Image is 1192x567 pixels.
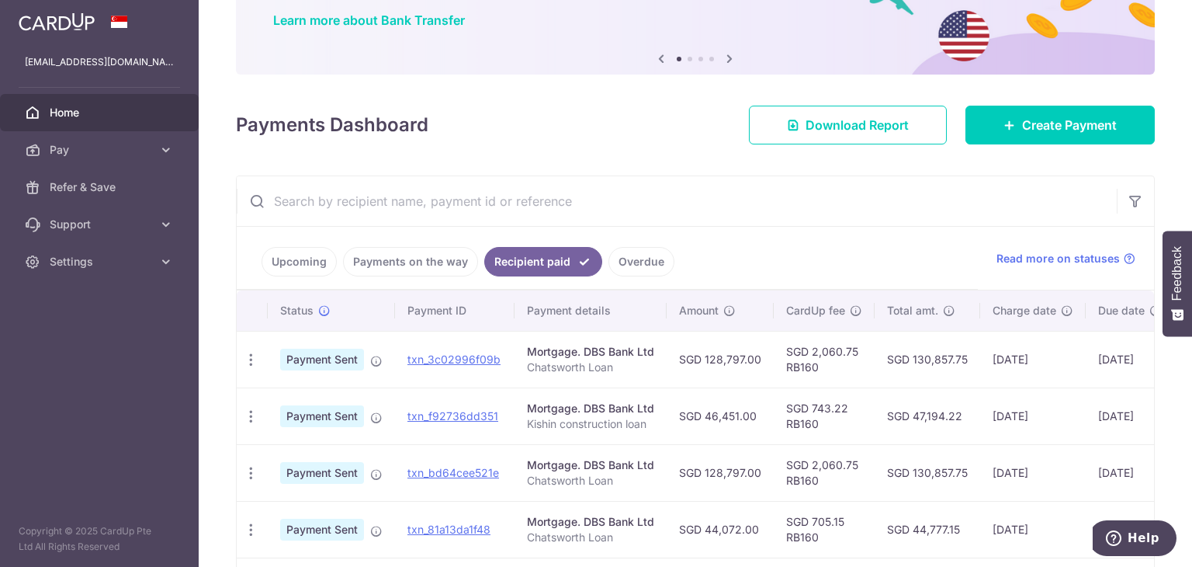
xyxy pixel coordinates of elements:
span: Pay [50,142,152,158]
td: SGD 705.15 RB160 [774,501,875,558]
p: [EMAIL_ADDRESS][DOMAIN_NAME] [25,54,174,70]
a: Read more on statuses [996,251,1135,266]
a: Learn more about Bank Transfer [273,12,465,28]
span: Charge date [993,303,1056,318]
td: SGD 47,194.22 [875,388,980,444]
a: txn_81a13da1f48 [407,523,490,536]
td: SGD 743.22 RB160 [774,388,875,444]
a: txn_bd64cee521e [407,466,499,479]
a: Download Report [749,106,947,144]
td: SGD 128,797.00 [667,331,774,388]
img: CardUp [19,12,95,31]
a: txn_f92736dd351 [407,409,498,423]
span: Payment Sent [280,462,364,484]
span: Read more on statuses [996,251,1120,266]
div: Mortgage. DBS Bank Ltd [527,514,654,530]
td: [DATE] [1086,501,1174,558]
span: Download Report [806,116,909,134]
th: Payment details [515,290,667,331]
button: Feedback - Show survey [1163,231,1192,336]
span: Payment Sent [280,405,364,427]
td: SGD 130,857.75 [875,444,980,501]
td: [DATE] [1086,331,1174,388]
td: SGD 2,060.75 RB160 [774,444,875,501]
a: Overdue [608,247,674,277]
td: SGD 128,797.00 [667,444,774,501]
td: SGD 130,857.75 [875,331,980,388]
td: [DATE] [1086,444,1174,501]
td: [DATE] [980,444,1086,501]
a: Recipient paid [484,247,602,277]
a: Create Payment [965,106,1155,144]
div: Mortgage. DBS Bank Ltd [527,457,654,473]
div: Mortgage. DBS Bank Ltd [527,344,654,360]
td: [DATE] [980,388,1086,444]
th: Payment ID [395,290,515,331]
span: Status [280,303,314,318]
td: [DATE] [980,331,1086,388]
span: Refer & Save [50,179,152,195]
input: Search by recipient name, payment id or reference [237,176,1117,226]
td: [DATE] [980,501,1086,558]
span: Amount [679,303,719,318]
h4: Payments Dashboard [236,111,428,139]
a: Upcoming [262,247,337,277]
span: CardUp fee [786,303,845,318]
p: Kishin construction loan [527,416,654,432]
span: Create Payment [1022,116,1117,134]
span: Payment Sent [280,349,364,370]
span: Total amt. [887,303,938,318]
span: Settings [50,254,152,270]
td: SGD 44,777.15 [875,501,980,558]
span: Due date [1098,303,1145,318]
p: Chatsworth Loan [527,530,654,545]
iframe: Opens a widget where you can find more information [1093,520,1176,559]
span: Home [50,105,152,120]
td: [DATE] [1086,388,1174,444]
a: txn_3c02996f09b [407,353,501,366]
td: SGD 46,451.00 [667,388,774,444]
span: Support [50,217,152,232]
td: SGD 44,072.00 [667,501,774,558]
span: Payment Sent [280,519,364,541]
td: SGD 2,060.75 RB160 [774,331,875,388]
span: Feedback [1170,246,1184,301]
p: Chatsworth Loan [527,360,654,375]
p: Chatsworth Loan [527,473,654,489]
div: Mortgage. DBS Bank Ltd [527,401,654,416]
a: Payments on the way [343,247,478,277]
